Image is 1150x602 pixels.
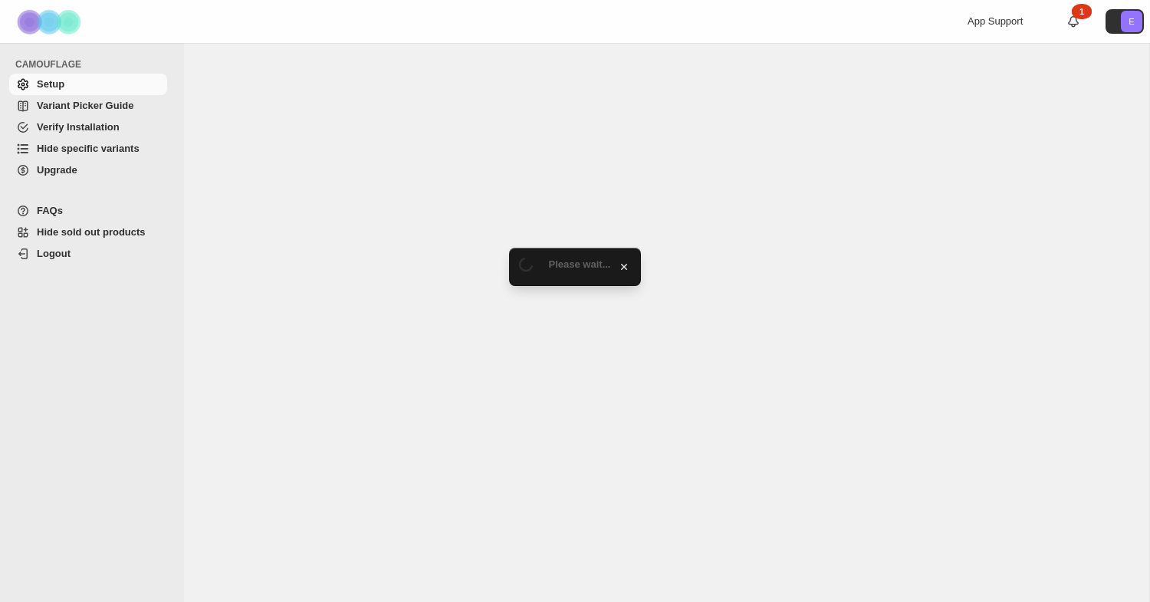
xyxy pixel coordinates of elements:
div: 1 [1072,4,1092,19]
span: Upgrade [37,164,77,176]
span: Verify Installation [37,121,120,133]
span: FAQs [37,205,63,216]
a: 1 [1066,14,1081,29]
a: Hide specific variants [9,138,167,160]
a: Logout [9,243,167,265]
span: Hide specific variants [37,143,140,154]
a: Setup [9,74,167,95]
span: Hide sold out products [37,226,146,238]
span: CAMOUFLAGE [15,58,173,71]
a: FAQs [9,200,167,222]
span: App Support [968,15,1023,27]
span: Avatar with initials E [1121,11,1142,32]
span: Variant Picker Guide [37,100,133,111]
span: Logout [37,248,71,259]
span: Setup [37,78,64,90]
text: E [1129,17,1134,26]
a: Upgrade [9,160,167,181]
button: Avatar with initials E [1106,9,1144,34]
a: Hide sold out products [9,222,167,243]
span: Please wait... [549,258,611,270]
a: Verify Installation [9,117,167,138]
img: Camouflage [12,1,89,43]
a: Variant Picker Guide [9,95,167,117]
